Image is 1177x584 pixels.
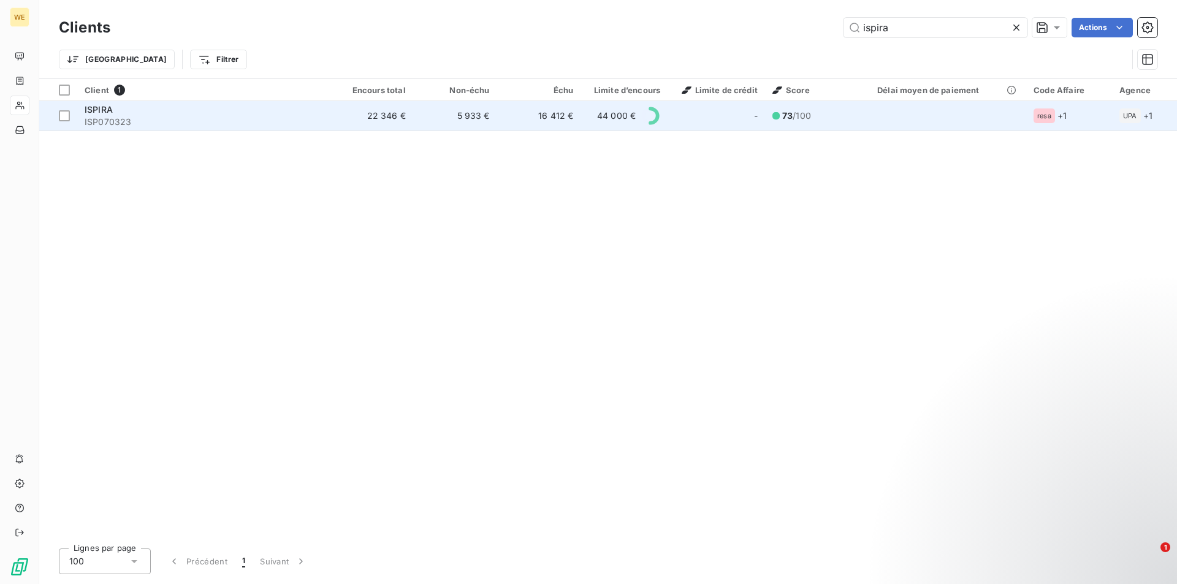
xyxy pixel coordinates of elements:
[782,110,811,122] span: /100
[772,85,810,95] span: Score
[114,85,125,96] span: 1
[505,85,574,95] div: Échu
[190,50,246,69] button: Filtrer
[1037,112,1051,119] span: resa
[1135,542,1165,572] iframe: Intercom live chat
[10,557,29,577] img: Logo LeanPay
[1057,109,1067,122] span: + 1
[782,110,793,121] span: 73
[682,85,758,95] span: Limite de crédit
[844,18,1027,37] input: Rechercher
[1119,85,1170,95] div: Agence
[421,85,490,95] div: Non-échu
[235,548,253,574] button: 1
[877,85,1019,95] div: Délai moyen de paiement
[59,50,175,69] button: [GEOGRAPHIC_DATA]
[1160,542,1170,552] span: 1
[59,17,110,39] h3: Clients
[69,555,84,567] span: 100
[242,555,245,567] span: 1
[1143,109,1152,122] span: + 1
[337,85,406,95] div: Encours total
[161,548,235,574] button: Précédent
[85,116,322,128] span: ISP070323
[497,101,581,131] td: 16 412 €
[413,101,497,131] td: 5 933 €
[754,110,758,122] span: -
[1123,112,1137,119] span: UPA
[329,101,413,131] td: 22 346 €
[10,7,29,27] div: WE
[1072,18,1133,37] button: Actions
[932,465,1177,551] iframe: Intercom notifications message
[588,85,661,95] div: Limite d’encours
[85,85,109,95] span: Client
[1034,85,1105,95] div: Code Affaire
[597,110,636,122] span: 44 000 €
[85,104,113,115] span: ISPIRA
[253,548,314,574] button: Suivant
